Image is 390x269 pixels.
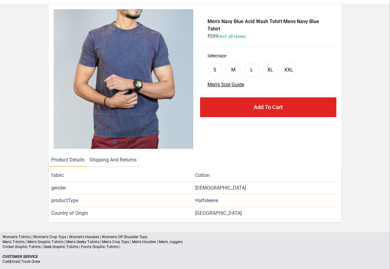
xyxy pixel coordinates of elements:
img: IMG_0099-Edit-2.jpg [54,9,193,149]
span: Country of Origin [51,210,195,217]
li: Shipping And Returns [87,154,139,166]
button: Add To Cart [200,97,336,117]
span: gender [51,184,195,192]
span: Halfsleeve [195,197,218,204]
p: Customer Service [2,254,388,259]
div: XL [267,66,273,74]
div: L [250,66,253,74]
span: Cotton [195,172,210,179]
div: XXL [284,66,293,74]
span: ₹ 599 [207,33,246,39]
button: Men's Size Guide [207,81,244,88]
p: | | [2,259,388,264]
a: Track Order [21,259,40,264]
li: Product Details [49,154,87,166]
span: productType [51,197,195,204]
span: (incl. all taxes) [218,34,246,39]
span: [DEMOGRAPHIC_DATA] [195,184,246,192]
a: Email [10,259,19,264]
div: S [213,66,216,74]
div: M [231,66,236,74]
span: fabric [51,172,195,179]
p: Men's T-shirts | Men's Graphic T-shirts | Men's Geeky T-shirts | Men's Crop Tops | Men's Hoodies ... [2,239,388,244]
a: Call [2,259,9,264]
span: [GEOGRAPHIC_DATA] [195,210,339,217]
p: Women's T-shirts | Women's Crop Tops | Women's Hoodies | Women's Off Shoulder Tops [2,234,388,239]
h3: Select size [207,53,329,59]
h1: Men's Navy Blue Acid Wash Tshirt Mens Navy Blue Tshirt [207,18,329,33]
p: Cricket Graphic T-shirts | Geek Graphic T-shirts | Funny Graphic T-shirts | [2,244,388,249]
